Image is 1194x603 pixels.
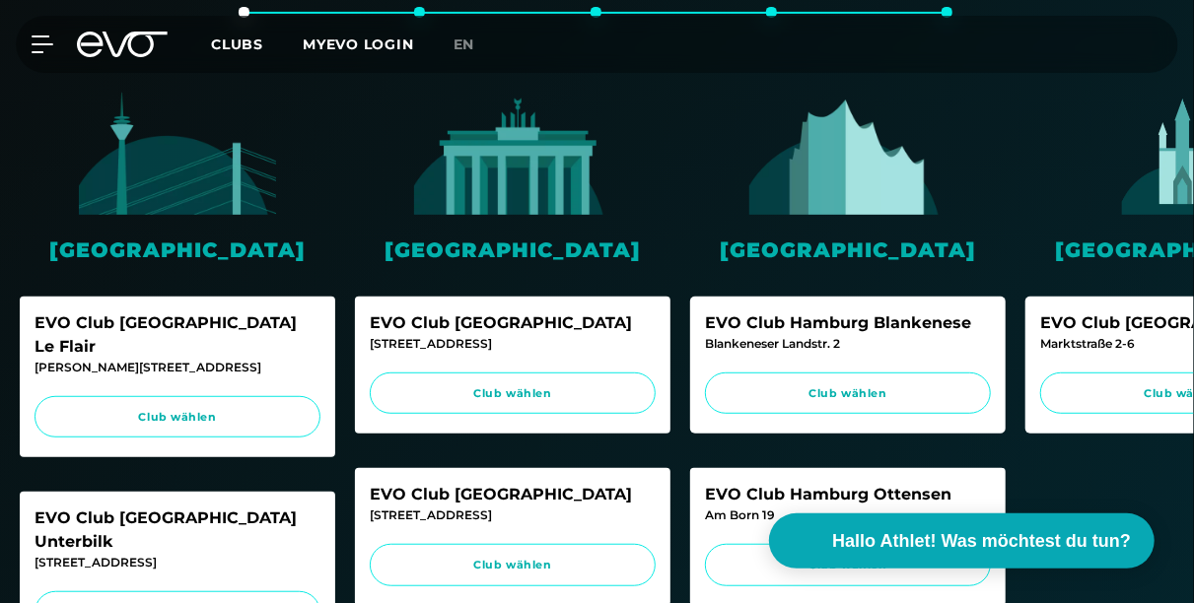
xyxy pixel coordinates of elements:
span: Hallo Athlet! Was möchtest du tun? [832,528,1131,555]
div: [STREET_ADDRESS] [35,554,320,571]
a: MYEVO LOGIN [303,35,414,53]
a: Club wählen [370,544,656,586]
span: Club wählen [53,409,302,426]
div: [GEOGRAPHIC_DATA] [20,234,335,265]
span: Club wählen [724,385,972,402]
img: evofitness [79,92,276,215]
div: [PERSON_NAME][STREET_ADDRESS] [35,359,320,376]
div: EVO Club [GEOGRAPHIC_DATA] [370,311,656,335]
img: evofitness [749,92,947,215]
a: Club wählen [705,544,991,586]
span: Club wählen [724,557,972,573]
a: en [454,33,499,56]
div: EVO Club Hamburg Blankenese [705,311,991,335]
div: EVO Club [GEOGRAPHIC_DATA] Le Flair [35,311,320,359]
div: [GEOGRAPHIC_DATA] [355,234,670,265]
div: [STREET_ADDRESS] [370,335,656,353]
span: Club wählen [388,557,637,573]
img: evofitness [414,92,611,215]
div: [STREET_ADDRESS] [370,506,656,524]
a: Club wählen [370,372,656,415]
span: Club wählen [388,385,637,402]
div: Am Born 19 [705,506,991,524]
span: Clubs [211,35,263,53]
a: Clubs [211,34,303,53]
a: Club wählen [705,372,991,415]
span: en [454,35,475,53]
div: Blankeneser Landstr. 2 [705,335,991,353]
button: Hallo Athlet! Was möchtest du tun? [769,513,1155,569]
div: EVO Club [GEOGRAPHIC_DATA] Unterbilk [35,506,320,554]
div: [GEOGRAPHIC_DATA] [690,234,1006,265]
a: Club wählen [35,396,320,438]
div: EVO Club [GEOGRAPHIC_DATA] [370,483,656,506]
div: EVO Club Hamburg Ottensen [705,483,991,506]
